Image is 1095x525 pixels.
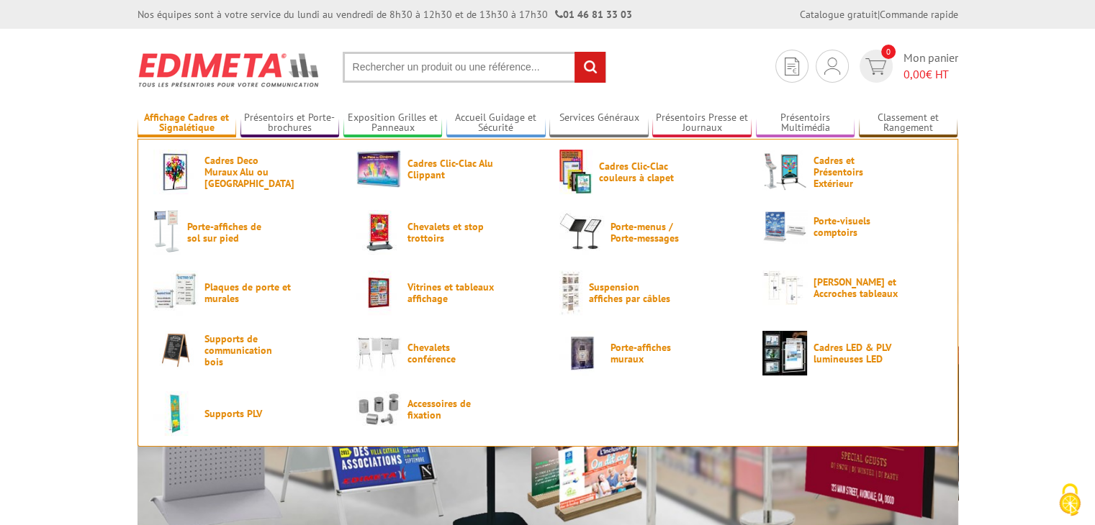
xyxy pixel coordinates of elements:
a: Présentoirs et Porte-brochures [240,111,340,135]
span: Cadres Deco Muraux Alu ou [GEOGRAPHIC_DATA] [204,155,291,189]
span: Porte-menus / Porte-messages [610,221,697,244]
a: Accessoires de fixation [356,391,536,426]
img: Cadres Clic-Clac couleurs à clapet [559,150,592,194]
a: Présentoirs Multimédia [756,111,855,135]
strong: 01 46 81 33 03 [555,8,632,21]
img: Présentoir, panneau, stand - Edimeta - PLV, affichage, mobilier bureau, entreprise [138,43,321,96]
a: Porte-visuels comptoirs [762,210,942,243]
img: Cookies (fenêtre modale) [1052,482,1088,518]
img: Cimaises et Accroches tableaux [762,270,807,305]
a: Classement et Rangement [859,111,958,135]
a: Cadres LED & PLV lumineuses LED [762,331,942,375]
a: Cadres Deco Muraux Alu ou [GEOGRAPHIC_DATA] [153,150,333,194]
a: Porte-menus / Porte-messages [559,210,739,255]
img: Cadres LED & PLV lumineuses LED [762,331,807,375]
button: Cookies (fenêtre modale) [1045,476,1095,525]
img: Porte-visuels comptoirs [762,210,807,243]
a: devis rapide 0 Mon panier 0,00€ HT [856,50,958,83]
a: Porte-affiches muraux [559,331,739,375]
img: devis rapide [785,58,799,76]
span: Plaques de porte et murales [204,281,291,304]
div: Nos équipes sont à votre service du lundi au vendredi de 8h30 à 12h30 et de 13h30 à 17h30 [138,7,632,22]
img: Cadres Clic-Clac Alu Clippant [356,150,401,188]
a: Accueil Guidage et Sécurité [446,111,546,135]
a: Présentoirs Presse et Journaux [652,111,752,135]
a: Exposition Grilles et Panneaux [343,111,443,135]
span: [PERSON_NAME] et Accroches tableaux [814,276,900,299]
span: 0 [881,45,896,59]
span: Porte-affiches de sol sur pied [187,221,274,244]
a: [PERSON_NAME] et Accroches tableaux [762,270,942,305]
span: Vitrines et tableaux affichage [407,281,494,304]
img: Supports de communication bois [153,331,198,369]
span: Cadres LED & PLV lumineuses LED [814,342,900,365]
span: Porte-visuels comptoirs [814,215,900,238]
a: Porte-affiches de sol sur pied [153,210,333,255]
img: Supports PLV [153,391,198,436]
img: devis rapide [865,58,886,75]
a: Services Généraux [549,111,649,135]
input: Rechercher un produit ou une référence... [343,52,606,83]
span: Supports PLV [204,408,291,419]
a: Chevalets conférence [356,331,536,375]
img: Porte-affiches de sol sur pied [153,210,181,255]
a: Chevalets et stop trottoirs [356,210,536,255]
img: Porte-affiches muraux [559,331,604,375]
img: Chevalets et stop trottoirs [356,210,401,255]
a: Suspension affiches par câbles [559,270,739,315]
img: Suspension affiches par câbles [559,270,582,315]
a: Supports de communication bois [153,331,333,369]
a: Plaques de porte et murales [153,270,333,315]
a: Supports PLV [153,391,333,436]
span: Suspension affiches par câbles [589,281,675,304]
a: Catalogue gratuit [800,8,878,21]
a: Vitrines et tableaux affichage [356,270,536,315]
span: Accessoires de fixation [407,398,494,421]
span: Supports de communication bois [204,333,291,367]
a: Affichage Cadres et Signalétique [138,111,237,135]
span: Mon panier [904,50,958,83]
span: Cadres Clic-Clac couleurs à clapet [599,160,685,183]
img: Plaques de porte et murales [153,270,198,315]
img: Accessoires de fixation [356,391,401,426]
span: Cadres Clic-Clac Alu Clippant [407,157,494,181]
div: | [800,7,958,22]
img: Cadres et Présentoirs Extérieur [762,150,807,194]
img: devis rapide [824,58,840,75]
span: Chevalets conférence [407,342,494,365]
img: Porte-menus / Porte-messages [559,210,604,255]
a: Cadres et Présentoirs Extérieur [762,150,942,194]
span: Cadres et Présentoirs Extérieur [814,155,900,189]
a: Commande rapide [880,8,958,21]
img: Vitrines et tableaux affichage [356,270,401,315]
input: rechercher [574,52,605,83]
img: Cadres Deco Muraux Alu ou Bois [153,150,198,194]
span: Chevalets et stop trottoirs [407,221,494,244]
a: Cadres Clic-Clac Alu Clippant [356,150,536,188]
span: € HT [904,66,958,83]
a: Cadres Clic-Clac couleurs à clapet [559,150,739,194]
span: Porte-affiches muraux [610,342,697,365]
span: 0,00 [904,67,926,81]
img: Chevalets conférence [356,331,401,375]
